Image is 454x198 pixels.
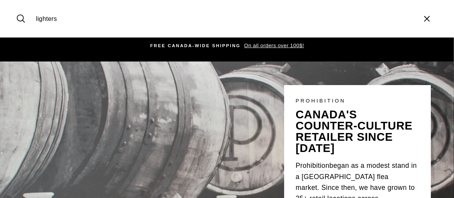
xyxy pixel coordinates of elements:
[296,109,419,154] p: canada's counter-culture retailer since [DATE]
[32,6,415,32] input: Search our store
[17,41,437,50] a: FREE CANADA-WIDE SHIPPING On all orders over 100$!
[242,43,304,48] span: On all orders over 100$!
[296,160,330,171] a: Prohibition
[296,97,419,105] p: PROHIBITION
[150,43,241,48] span: FREE CANADA-WIDE SHIPPING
